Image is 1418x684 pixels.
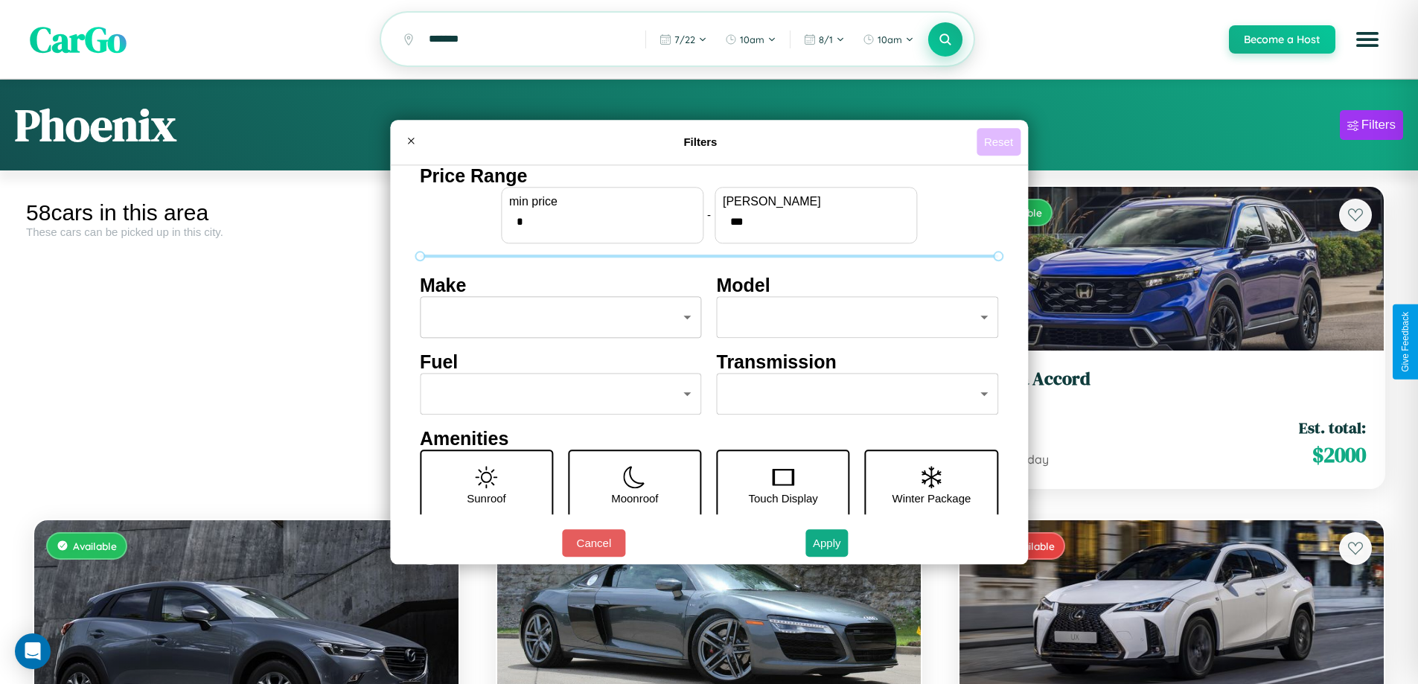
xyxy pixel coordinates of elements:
p: - [707,205,711,225]
button: Become a Host [1229,25,1335,54]
h4: Price Range [420,165,998,187]
label: min price [509,195,695,208]
h4: Amenities [420,428,998,450]
label: [PERSON_NAME] [723,195,909,208]
div: 58 cars in this area [26,200,467,226]
p: Winter Package [892,488,971,508]
span: Available [73,540,117,552]
p: Moonroof [611,488,658,508]
h4: Make [420,275,702,296]
div: These cars can be picked up in this city. [26,226,467,238]
p: Sunroof [467,488,506,508]
a: Honda Accord2024 [977,368,1366,405]
span: / day [1018,452,1049,467]
h4: Model [717,275,999,296]
h4: Filters [424,135,977,148]
button: 7/22 [652,28,715,51]
span: 10am [740,33,764,45]
span: 8 / 1 [819,33,833,45]
button: 10am [855,28,922,51]
h4: Fuel [420,351,702,373]
h3: Honda Accord [977,368,1366,390]
button: Reset [977,128,1021,156]
div: Filters [1361,118,1396,132]
button: Apply [805,529,849,557]
h1: Phoenix [15,95,176,156]
span: Est. total: [1299,417,1366,438]
button: Cancel [562,529,625,557]
button: Filters [1340,110,1403,140]
button: 8/1 [796,28,852,51]
button: Open menu [1347,19,1388,60]
span: $ 2000 [1312,440,1366,470]
span: CarGo [30,15,127,64]
span: 7 / 22 [674,33,695,45]
span: 10am [878,33,902,45]
h4: Transmission [717,351,999,373]
div: Open Intercom Messenger [15,633,51,669]
div: Give Feedback [1400,312,1411,372]
p: Touch Display [748,488,817,508]
button: 10am [718,28,784,51]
